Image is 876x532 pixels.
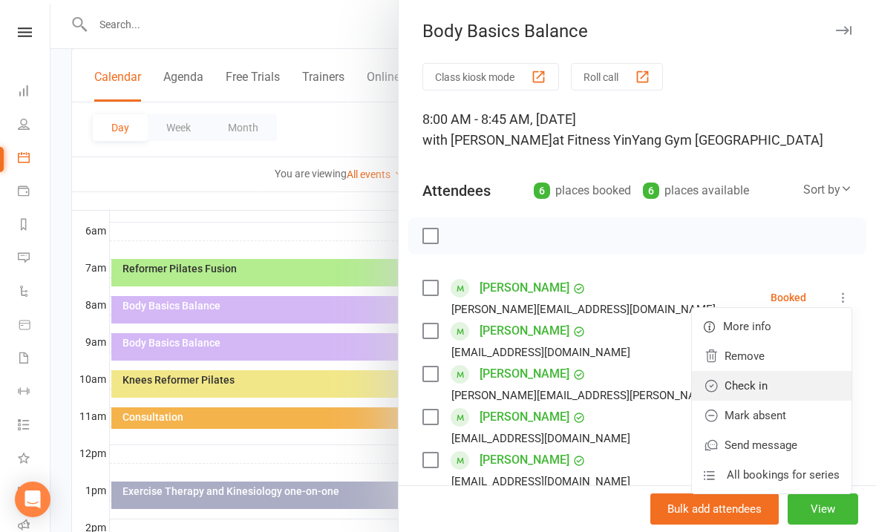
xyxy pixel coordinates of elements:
span: More info [723,318,771,335]
span: at Fitness YinYang Gym [GEOGRAPHIC_DATA] [552,132,823,148]
button: Bulk add attendees [650,493,779,525]
a: More info [692,312,852,341]
div: 6 [643,183,659,199]
div: places booked [534,180,631,201]
a: Mark absent [692,401,852,430]
a: Send message [692,430,852,460]
div: [EMAIL_ADDRESS][DOMAIN_NAME] [451,429,630,448]
div: [EMAIL_ADDRESS][DOMAIN_NAME] [451,472,630,491]
a: People [18,109,51,142]
a: Remove [692,341,852,371]
a: General attendance kiosk mode [18,476,51,510]
a: [PERSON_NAME] [480,362,569,386]
button: View [788,493,858,525]
a: Calendar [18,142,51,176]
a: [PERSON_NAME] [480,405,569,429]
div: Booked [771,292,806,303]
a: Dashboard [18,76,51,109]
a: Check in [692,371,852,401]
a: Reports [18,209,51,243]
a: Product Sales [18,309,51,343]
a: All bookings for series [692,460,852,490]
div: Sort by [803,180,852,200]
div: 6 [534,183,550,199]
div: 8:00 AM - 8:45 AM, [DATE] [422,109,852,151]
a: [PERSON_NAME] [480,276,569,300]
div: Attendees [422,180,491,201]
div: [EMAIL_ADDRESS][DOMAIN_NAME] [451,343,630,362]
div: [PERSON_NAME][EMAIL_ADDRESS][DOMAIN_NAME] [451,300,716,319]
a: Payments [18,176,51,209]
div: [PERSON_NAME][EMAIL_ADDRESS][PERSON_NAME][DOMAIN_NAME] [451,386,801,405]
div: Open Intercom Messenger [15,482,50,517]
button: Class kiosk mode [422,63,559,91]
span: with [PERSON_NAME] [422,132,552,148]
span: All bookings for series [727,466,840,484]
div: places available [643,180,749,201]
div: Body Basics Balance [399,21,876,42]
a: What's New [18,443,51,476]
a: [PERSON_NAME] [480,319,569,343]
button: Roll call [571,63,663,91]
a: [PERSON_NAME] [480,448,569,472]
